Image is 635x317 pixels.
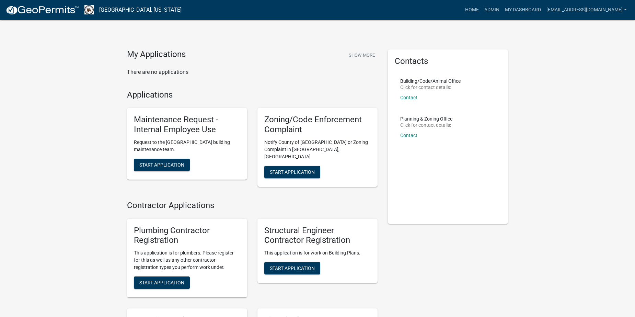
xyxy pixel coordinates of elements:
img: Madison County, Georgia [84,5,94,14]
h5: Zoning/Code Enforcement Complaint [264,115,371,135]
a: Contact [400,95,417,100]
h4: My Applications [127,49,186,60]
p: Click for contact details: [400,123,452,127]
p: This application is for plumbers. Please register for this as well as any other contractor regist... [134,249,240,271]
h4: Contractor Applications [127,201,378,211]
a: Home [462,3,482,16]
h4: Applications [127,90,378,100]
p: There are no applications [127,68,378,76]
a: My Dashboard [502,3,544,16]
p: Click for contact details: [400,85,461,90]
a: [GEOGRAPHIC_DATA], [US_STATE] [99,4,182,16]
span: Start Application [139,280,184,285]
h5: Plumbing Contractor Registration [134,226,240,246]
p: Request to the [GEOGRAPHIC_DATA] building maintenance team. [134,139,240,153]
a: [EMAIL_ADDRESS][DOMAIN_NAME] [544,3,630,16]
button: Start Application [264,262,320,274]
a: Contact [400,133,417,138]
button: Start Application [134,276,190,289]
p: Planning & Zoning Office [400,116,452,121]
p: This application is for work on Building Plans. [264,249,371,257]
a: Admin [482,3,502,16]
button: Show More [346,49,378,61]
h5: Maintenance Request - Internal Employee Use [134,115,240,135]
wm-workflow-list-section: Applications [127,90,378,192]
span: Start Application [270,265,315,271]
span: Start Application [139,162,184,167]
p: Building/Code/Animal Office [400,79,461,83]
button: Start Application [134,159,190,171]
p: Notify County of [GEOGRAPHIC_DATA] or Zoning Complaint in [GEOGRAPHIC_DATA], [GEOGRAPHIC_DATA] [264,139,371,160]
button: Start Application [264,166,320,178]
h5: Contacts [395,56,501,66]
span: Start Application [270,169,315,174]
h5: Structural Engineer Contractor Registration [264,226,371,246]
